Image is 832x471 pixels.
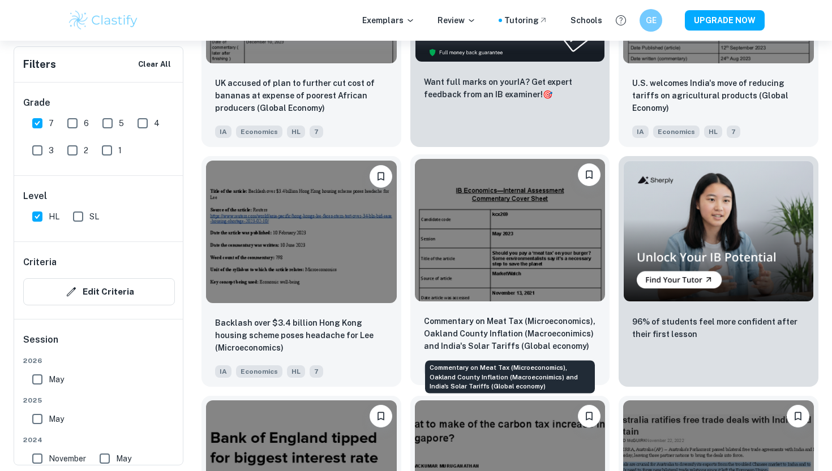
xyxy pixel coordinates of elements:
[49,210,59,223] span: HL
[23,189,175,203] h6: Level
[201,156,401,387] a: BookmarkBacklash over $3.4 billion Hong Kong housing scheme poses headache for Lee (Microeconomic...
[49,117,54,129] span: 7
[632,77,805,114] p: U.S. welcomes India's move of reducing tariffs on agricultural products (Global Economy)
[49,373,64,386] span: May
[215,317,388,354] p: Backlash over $3.4 billion Hong Kong housing scheme poses headache for Lee (Microeconomics)
[287,126,305,138] span: HL
[84,117,89,129] span: 6
[362,14,415,27] p: Exemplars
[727,126,740,138] span: 7
[49,452,86,465] span: November
[206,161,397,303] img: Economics IA example thumbnail: Backlash over $3.4 billion Hong Kong hou
[653,126,700,138] span: Economics
[119,117,124,129] span: 5
[438,14,476,27] p: Review
[571,14,602,27] a: Schools
[632,126,649,138] span: IA
[623,161,814,303] img: Thumbnail
[23,96,175,110] h6: Grade
[215,77,388,114] p: UK accused of plan to further cut cost of bananas at expense of poorest African producers (Global...
[89,210,99,223] span: SL
[287,365,305,378] span: HL
[543,90,552,99] span: 🎯
[424,76,597,101] p: Want full marks on your IA ? Get expert feedback from an IB examiner!
[215,365,231,378] span: IA
[118,144,122,157] span: 1
[415,159,606,301] img: Economics IA example thumbnail: Commentary on Meat Tax (Microeconomics),
[135,56,174,73] button: Clear All
[49,413,64,425] span: May
[370,405,392,427] button: Bookmark
[578,163,601,186] button: Bookmark
[640,9,662,32] button: GE
[215,126,231,138] span: IA
[645,14,658,27] h6: GE
[23,57,56,72] h6: Filters
[704,126,722,138] span: HL
[23,356,175,366] span: 2026
[619,156,818,387] a: Thumbnail96% of students feel more confident after their first lesson
[23,333,175,356] h6: Session
[578,405,601,427] button: Bookmark
[23,395,175,405] span: 2025
[310,365,323,378] span: 7
[410,156,610,387] a: BookmarkCommentary on Meat Tax (Microeconomics), Oakland County Inflation (Macroeconimics) and In...
[23,278,175,305] button: Edit Criteria
[370,165,392,188] button: Bookmark
[154,117,160,129] span: 4
[23,435,175,445] span: 2024
[49,144,54,157] span: 3
[84,144,88,157] span: 2
[23,256,57,269] h6: Criteria
[116,452,131,465] span: May
[787,405,809,427] button: Bookmark
[425,361,595,394] div: Commentary on Meat Tax (Microeconomics), Oakland County Inflation (Macroeconimics) and India's So...
[632,316,805,340] p: 96% of students feel more confident after their first lesson
[504,14,548,27] a: Tutoring
[685,10,765,31] button: UPGRADE NOW
[67,9,139,32] img: Clastify logo
[424,315,597,352] p: Commentary on Meat Tax (Microeconomics), Oakland County Inflation (Macroeconimics) and India's So...
[236,365,282,378] span: Economics
[310,126,323,138] span: 7
[611,11,631,30] button: Help and Feedback
[236,126,282,138] span: Economics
